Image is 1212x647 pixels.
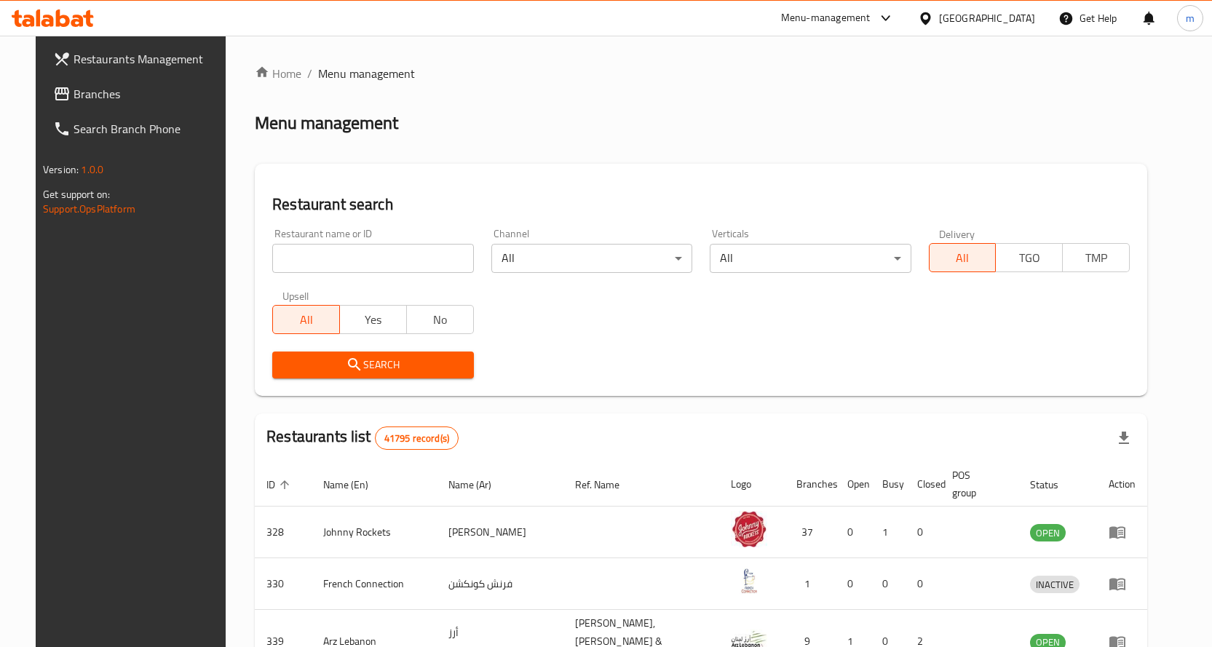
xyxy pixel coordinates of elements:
[307,65,312,82] li: /
[1109,523,1136,541] div: Menu
[939,229,975,239] label: Delivery
[255,65,1147,82] nav: breadcrumb
[376,432,458,445] span: 41795 record(s)
[491,244,692,273] div: All
[312,558,437,610] td: French Connection
[1106,421,1141,456] div: Export file
[74,120,226,138] span: Search Branch Phone
[1097,462,1147,507] th: Action
[375,426,459,450] div: Total records count
[81,160,103,179] span: 1.0.0
[1069,247,1124,269] span: TMP
[43,199,135,218] a: Support.OpsPlatform
[74,85,226,103] span: Branches
[43,185,110,204] span: Get support on:
[279,309,334,330] span: All
[282,290,309,301] label: Upsell
[255,507,312,558] td: 328
[781,9,871,27] div: Menu-management
[437,507,563,558] td: [PERSON_NAME]
[836,507,871,558] td: 0
[836,462,871,507] th: Open
[41,111,238,146] a: Search Branch Phone
[272,244,473,273] input: Search for restaurant name or ID..
[710,244,911,273] div: All
[935,247,991,269] span: All
[266,476,294,493] span: ID
[406,305,474,334] button: No
[1062,243,1130,272] button: TMP
[448,476,510,493] span: Name (Ar)
[952,467,1001,501] span: POS group
[871,558,906,610] td: 0
[255,111,398,135] h2: Menu management
[871,462,906,507] th: Busy
[871,507,906,558] td: 1
[1030,476,1077,493] span: Status
[346,309,401,330] span: Yes
[785,462,836,507] th: Branches
[413,309,468,330] span: No
[266,426,459,450] h2: Restaurants list
[1186,10,1195,26] span: m
[284,356,462,374] span: Search
[272,305,340,334] button: All
[43,160,79,179] span: Version:
[731,511,767,547] img: Johnny Rockets
[906,558,940,610] td: 0
[312,507,437,558] td: Johnny Rockets
[339,305,407,334] button: Yes
[41,76,238,111] a: Branches
[1030,576,1080,593] div: INACTIVE
[785,507,836,558] td: 37
[1002,247,1057,269] span: TGO
[318,65,415,82] span: Menu management
[929,243,997,272] button: All
[255,65,301,82] a: Home
[437,558,563,610] td: فرنش كونكشن
[575,476,638,493] span: Ref. Name
[272,352,473,378] button: Search
[1030,576,1080,593] span: INACTIVE
[1109,575,1136,592] div: Menu
[785,558,836,610] td: 1
[719,462,785,507] th: Logo
[995,243,1063,272] button: TGO
[272,194,1130,215] h2: Restaurant search
[255,558,312,610] td: 330
[906,507,940,558] td: 0
[323,476,387,493] span: Name (En)
[1030,525,1066,541] span: OPEN
[74,50,226,68] span: Restaurants Management
[836,558,871,610] td: 0
[731,563,767,599] img: French Connection
[41,41,238,76] a: Restaurants Management
[906,462,940,507] th: Closed
[939,10,1035,26] div: [GEOGRAPHIC_DATA]
[1030,524,1066,541] div: OPEN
